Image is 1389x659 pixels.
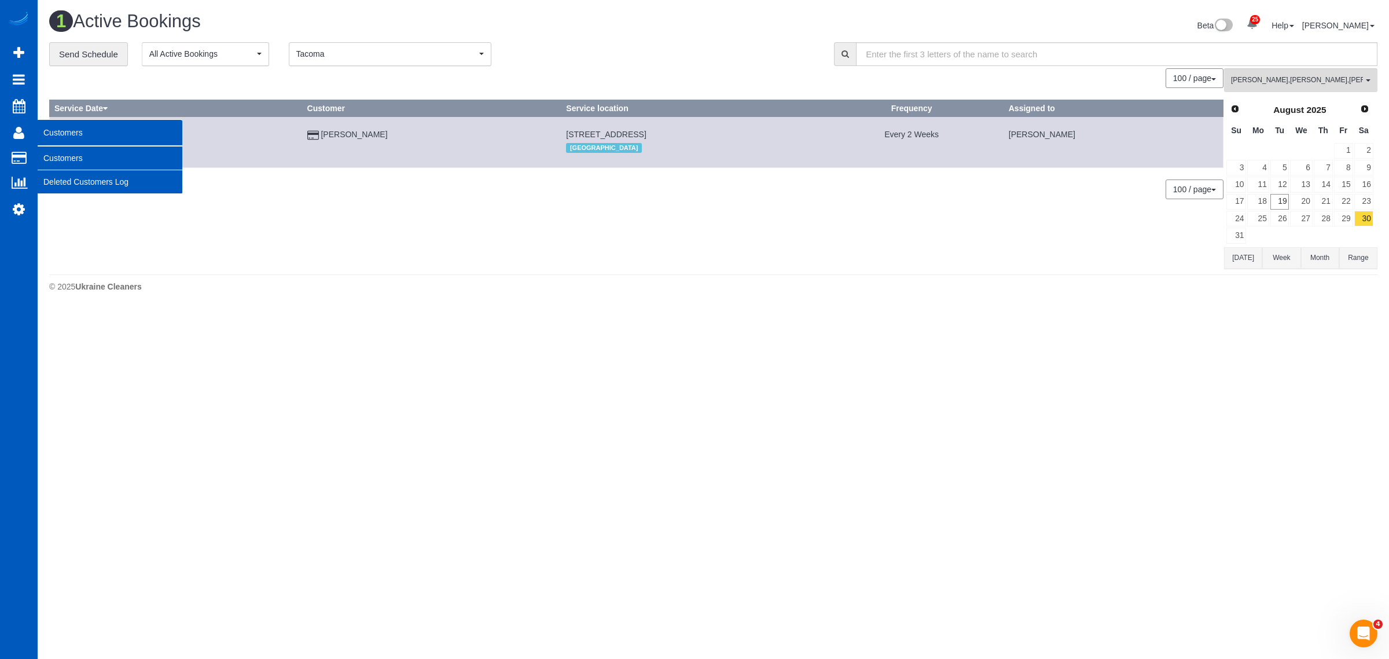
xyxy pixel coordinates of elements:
ol: All Teams [1224,68,1377,86]
img: Automaid Logo [7,12,30,28]
a: 16 [1354,177,1373,192]
span: Monday [1252,126,1264,135]
button: 100 / page [1166,68,1223,88]
button: Range [1339,247,1377,269]
th: Service Date [50,100,303,117]
iframe: Intercom live chat [1350,620,1377,647]
a: 18 [1247,194,1269,210]
button: [PERSON_NAME],[PERSON_NAME],[PERSON_NAME] [1224,68,1377,92]
a: 4 [1247,160,1269,175]
a: 9 [1354,160,1373,175]
td: Assigned to [1004,117,1223,167]
a: 29 [1334,211,1353,226]
a: [PERSON_NAME] [321,130,387,139]
span: Thursday [1318,126,1328,135]
span: Saturday [1359,126,1369,135]
a: 6 [1290,160,1312,175]
th: Service location [561,100,820,117]
a: Next [1357,101,1373,118]
a: 27 [1290,211,1312,226]
span: Wednesday [1295,126,1307,135]
ul: Customers [38,146,182,194]
a: Customers [38,147,182,170]
span: All Active Bookings [149,48,254,60]
span: [PERSON_NAME] , [PERSON_NAME] , [PERSON_NAME] [1231,75,1363,85]
a: Help [1272,21,1294,30]
a: [PERSON_NAME] [1302,21,1375,30]
a: 26 [1270,211,1289,226]
a: 7 [1314,160,1333,175]
span: 4 [1373,620,1383,629]
nav: Pagination navigation [1166,180,1223,199]
a: 13 [1290,177,1312,192]
a: 10 [1226,177,1246,192]
span: Customers [38,119,182,146]
td: Frequency [820,117,1004,167]
a: 25 [1247,211,1269,226]
a: 19 [1270,194,1289,210]
a: 3 [1226,160,1246,175]
span: [GEOGRAPHIC_DATA] [566,143,642,152]
button: Week [1262,247,1300,269]
a: 23 [1354,194,1373,210]
th: Assigned to [1004,100,1223,117]
a: 20 [1290,194,1312,210]
a: 12 [1270,177,1289,192]
a: 21 [1314,194,1333,210]
span: Tuesday [1275,126,1284,135]
a: 22 [1334,194,1353,210]
strong: Ukraine Cleaners [75,282,141,291]
td: Customer [302,117,561,167]
span: Tacoma [296,48,476,60]
img: New interface [1214,19,1233,34]
a: 14 [1314,177,1333,192]
div: © 2025 [49,281,1377,292]
a: 24 [1226,211,1246,226]
td: Schedule date [50,117,303,167]
a: 28 [1314,211,1333,226]
a: 15 [1334,177,1353,192]
td: Service location [561,117,820,167]
button: All Active Bookings [142,42,269,66]
th: Frequency [820,100,1004,117]
a: 30 [1354,211,1373,226]
h1: Active Bookings [49,12,705,31]
a: 11 [1247,177,1269,192]
a: Prev [1227,101,1243,118]
span: Next [1360,104,1369,114]
span: Friday [1339,126,1347,135]
a: 25 [1241,12,1263,37]
a: 2 [1354,143,1373,159]
button: Tacoma [289,42,491,66]
a: Beta [1197,21,1233,30]
a: Deleted Customers Log [38,170,182,193]
button: 100 / page [1166,180,1223,199]
span: [STREET_ADDRESS] [566,130,646,139]
span: 1 [49,10,73,32]
i: Credit Card Payment [307,131,319,140]
button: Month [1301,247,1339,269]
nav: Pagination navigation [1166,68,1223,88]
span: August [1273,105,1304,115]
a: Send Schedule [49,42,128,67]
th: Customer [302,100,561,117]
button: [DATE] [1224,247,1262,269]
span: Sunday [1231,126,1241,135]
a: 31 [1226,228,1246,243]
span: Prev [1230,104,1240,114]
div: Location [566,140,814,155]
input: Enter the first 3 letters of the name to search [856,42,1377,66]
a: 1 [1334,143,1353,159]
a: 8 [1334,160,1353,175]
span: 2025 [1306,105,1326,115]
span: 25 [1250,15,1260,24]
a: 5 [1270,160,1289,175]
a: 17 [1226,194,1246,210]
